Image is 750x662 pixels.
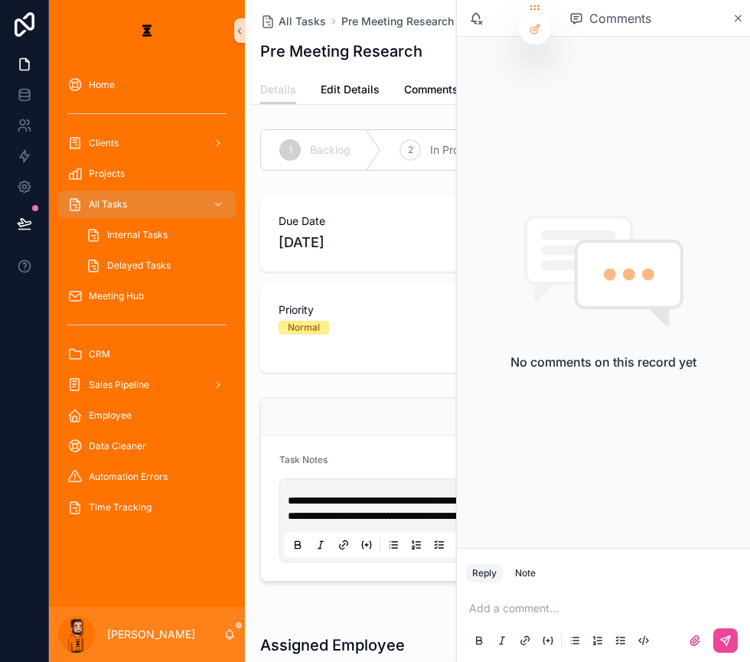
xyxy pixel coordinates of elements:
[107,229,168,241] span: Internal Tasks
[310,142,351,158] span: Backlog
[89,198,127,210] span: All Tasks
[89,440,146,452] span: Data Cleaner
[430,142,482,158] span: In Process
[77,252,236,279] a: Delayed Tasks
[89,379,149,391] span: Sales Pipeline
[289,144,292,156] span: 1
[466,564,503,582] button: Reply
[89,409,132,422] span: Employee
[279,232,476,253] span: [DATE]
[510,353,696,371] h2: No comments on this record yet
[260,634,405,656] h1: Assigned Employee
[58,402,236,429] a: Employee
[58,71,236,99] a: Home
[58,129,236,157] a: Clients
[341,14,454,29] a: Pre Meeting Research
[404,82,458,97] span: Comments
[260,14,326,29] a: All Tasks
[135,18,159,43] img: App logo
[89,348,110,360] span: CRM
[58,282,236,310] a: Meeting Hub
[260,41,422,62] h1: Pre Meeting Research
[58,341,236,368] a: CRM
[89,168,125,180] span: Projects
[279,14,326,29] span: All Tasks
[260,76,296,105] a: Details
[89,79,115,91] span: Home
[58,432,236,460] a: Data Cleaner
[58,463,236,491] a: Automation Errors
[515,567,536,579] div: Note
[408,144,413,156] span: 2
[77,221,236,249] a: Internal Tasks
[107,627,195,642] p: [PERSON_NAME]
[58,371,236,399] a: Sales Pipeline
[58,191,236,218] a: All Tasks
[279,302,476,318] span: Priority
[321,76,380,106] a: Edit Details
[279,214,476,229] span: Due Date
[49,61,245,539] div: scrollable content
[589,9,651,28] span: Comments
[89,290,144,302] span: Meeting Hub
[279,454,328,465] span: Task Notes
[321,82,380,97] span: Edit Details
[260,82,296,97] span: Details
[509,564,542,582] button: Note
[288,321,320,334] div: Normal
[89,471,168,483] span: Automation Errors
[89,137,119,149] span: Clients
[58,160,236,188] a: Projects
[404,76,458,106] a: Comments
[107,259,171,272] span: Delayed Tasks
